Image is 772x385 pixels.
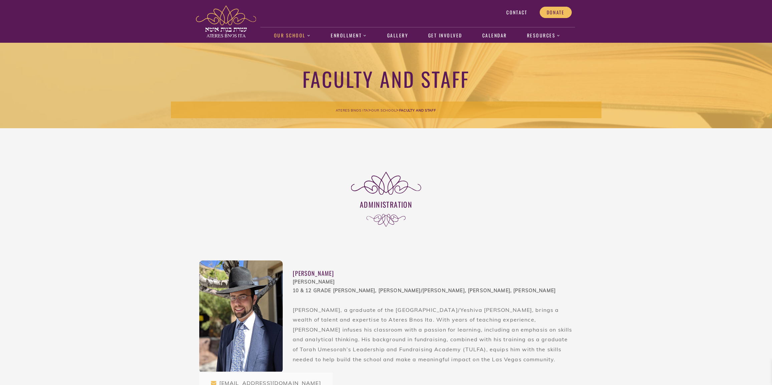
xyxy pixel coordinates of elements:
span: Ateres Bnos Ita [336,108,368,113]
a: Get Involved [425,28,466,43]
h3: Administration [199,199,573,209]
a: Enrollment [327,28,370,43]
span: Faculty and Staff [399,108,436,113]
a: Contact [499,7,534,18]
span: Contact [506,9,527,15]
a: Our School [371,107,396,113]
div: > > [171,102,601,118]
h1: Faculty and Staff [171,66,601,91]
a: Calendar [479,28,510,43]
a: Gallery [383,28,412,43]
span: Our School [371,108,396,113]
p: [PERSON_NAME], a graduate of the [GEOGRAPHIC_DATA]/Yeshiva [PERSON_NAME], brings a wealth of tale... [293,305,573,365]
a: Resources [523,28,564,43]
a: Ateres Bnos Ita [336,107,368,113]
a: Donate [540,7,572,18]
a: Our School [270,28,314,43]
img: ateres [196,5,256,37]
div: [PERSON_NAME] [293,269,573,278]
div: [PERSON_NAME] 10 & 12 Grade [PERSON_NAME], [PERSON_NAME]/[PERSON_NAME], [PERSON_NAME], [PERSON_NAME] [293,278,573,295]
span: Donate [547,9,565,15]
